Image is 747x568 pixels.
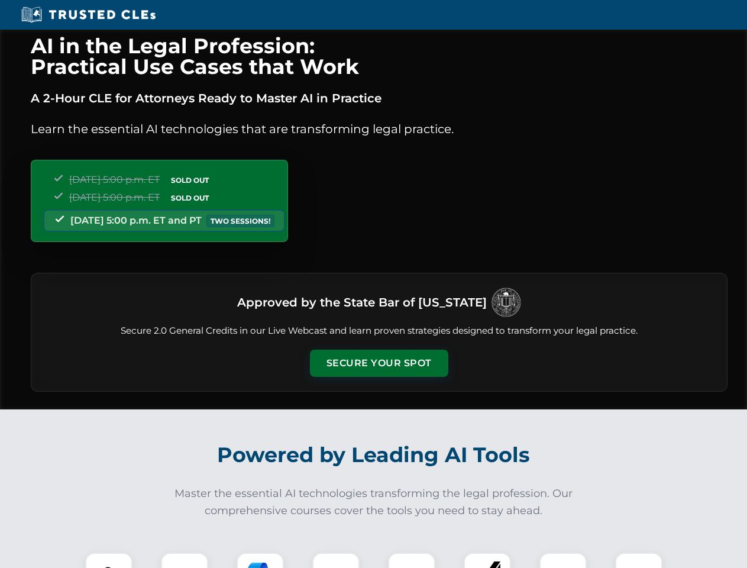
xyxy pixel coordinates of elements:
span: SOLD OUT [167,192,213,204]
button: Secure Your Spot [310,350,448,377]
img: Logo [491,288,521,317]
p: A 2-Hour CLE for Attorneys Ready to Master AI in Practice [31,89,727,108]
p: Secure 2.0 General Credits in our Live Webcast and learn proven strategies designed to transform ... [46,324,713,338]
span: [DATE] 5:00 p.m. ET [69,174,160,185]
span: SOLD OUT [167,174,213,186]
p: Learn the essential AI technologies that are transforming legal practice. [31,120,727,138]
h2: Powered by Leading AI Tools [46,434,701,476]
h1: AI in the Legal Profession: Practical Use Cases that Work [31,35,727,77]
p: Master the essential AI technologies transforming the legal profession. Our comprehensive courses... [167,485,581,519]
img: Trusted CLEs [18,6,159,24]
span: [DATE] 5:00 p.m. ET [69,192,160,203]
h3: Approved by the State Bar of [US_STATE] [237,292,487,313]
